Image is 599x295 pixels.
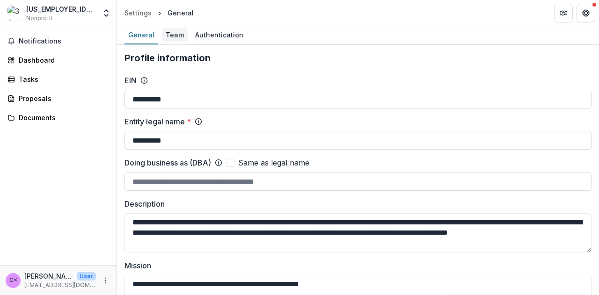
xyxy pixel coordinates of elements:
div: General [168,8,194,18]
a: Tasks [4,72,113,87]
a: Proposals [4,91,113,106]
div: [US_EMPLOYER_IDENTIFICATION_NUMBER] [26,4,96,14]
label: Entity legal name [124,116,191,127]
h2: Profile information [124,52,592,64]
nav: breadcrumb [121,6,197,20]
a: Authentication [191,26,247,44]
button: Notifications [4,34,113,49]
button: Partners [554,4,573,22]
a: Documents [4,110,113,125]
span: Notifications [19,37,109,45]
img: 39-2013200 [7,6,22,21]
div: Team [162,28,188,42]
a: Settings [121,6,155,20]
p: [EMAIL_ADDRESS][DOMAIN_NAME] [24,281,96,289]
a: Team [162,26,188,44]
label: Description [124,198,586,209]
button: Open entity switcher [100,4,113,22]
div: Documents [19,113,105,122]
div: General [124,28,158,42]
p: User [77,272,96,281]
button: Get Help [577,4,595,22]
button: More [100,275,111,286]
label: Mission [124,260,586,271]
label: EIN [124,75,137,86]
div: Settings [124,8,152,18]
a: General [124,26,158,44]
label: Doing business as (DBA) [124,157,211,168]
a: Dashboard [4,52,113,68]
p: [PERSON_NAME] <[EMAIL_ADDRESS][DOMAIN_NAME]> [24,271,73,281]
div: Authentication [191,28,247,42]
div: Tasks [19,74,105,84]
span: Nonprofit [26,14,52,22]
div: Proposals [19,94,105,103]
div: Chip Wood <chip@rtfv.org> [9,277,17,283]
span: Same as legal name [238,157,309,168]
div: Dashboard [19,55,105,65]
